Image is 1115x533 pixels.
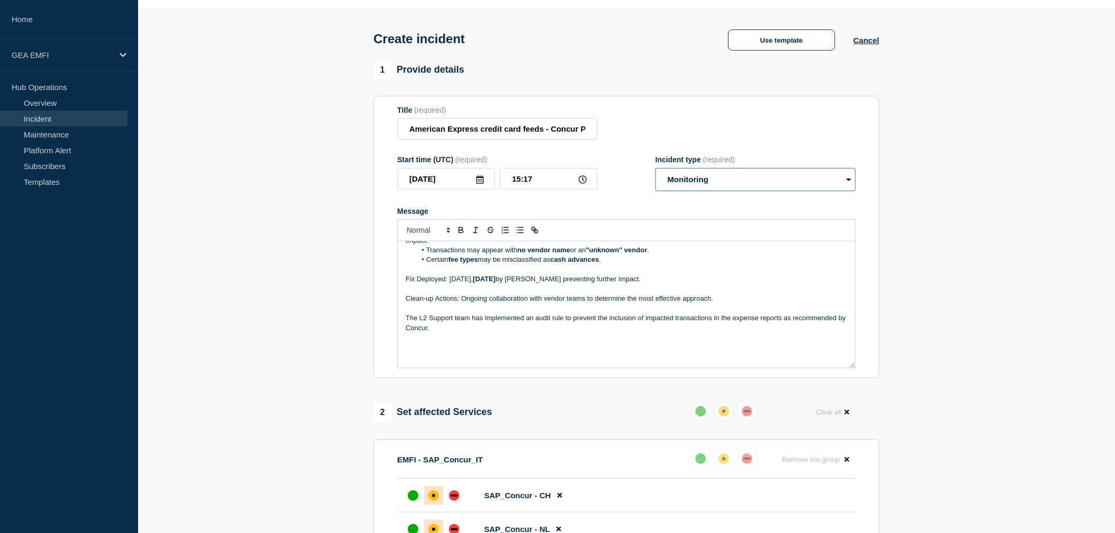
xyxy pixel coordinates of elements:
[517,246,570,254] strong: no vendor name
[406,274,847,284] p: Fix Deployed: [DATE], by [PERSON_NAME] preventing further impact.
[402,224,454,236] span: Font size
[374,403,392,421] span: 2
[449,490,459,501] div: down
[397,155,598,164] div: Start time (UTC)
[810,402,856,422] button: Clear all
[416,245,848,255] li: Transactions may appear with or an .
[473,275,496,283] strong: [DATE]
[586,246,647,254] strong: "unknown" vendor
[374,403,492,421] div: Set affected Services
[454,224,468,236] button: Toggle bold text
[854,36,879,45] button: Cancel
[742,406,752,417] div: down
[500,168,598,190] input: HH:MM
[719,406,729,417] div: affected
[374,61,392,79] span: 1
[513,224,527,236] button: Toggle bulleted list
[782,456,840,463] span: Remove the group
[715,402,733,421] button: affected
[397,168,495,190] input: YYYY-MM-DD
[428,490,439,501] div: affected
[551,255,600,263] strong: cash advances
[398,241,855,368] div: Message
[455,155,487,164] span: (required)
[483,224,498,236] button: Toggle strikethrough text
[408,490,418,501] div: up
[468,224,483,236] button: Toggle italic text
[527,224,542,236] button: Toggle link
[691,449,710,468] button: up
[406,294,847,303] p: Clean-up Actions: Ongoing collaboration with vendor teams to determine the most effective approach.
[397,106,598,114] div: Title
[703,155,735,164] span: (required)
[374,61,464,79] div: Provide details
[414,106,446,114] span: (required)
[738,402,757,421] button: down
[719,453,729,464] div: affected
[656,155,856,164] div: Incident type
[742,453,752,464] div: down
[397,118,598,140] input: Title
[397,455,483,464] p: EMFI - SAP_Concur_IT
[416,255,848,264] li: Certain may be misclassified as .
[696,453,706,464] div: up
[12,51,113,60] p: GEA EMFI
[728,29,835,51] button: Use template
[397,207,856,215] div: Message
[656,168,856,191] select: Incident type
[715,449,733,468] button: affected
[691,402,710,421] button: up
[374,32,465,46] h1: Create incident
[696,406,706,417] div: up
[448,255,478,263] strong: fee types
[484,491,551,500] span: SAP_Concur - CH
[738,449,757,468] button: down
[406,313,847,333] p: The L2 Support team has implemented an audit rule to prevent the inclusion of impacted transactio...
[498,224,513,236] button: Toggle ordered list
[776,449,856,470] button: Remove the group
